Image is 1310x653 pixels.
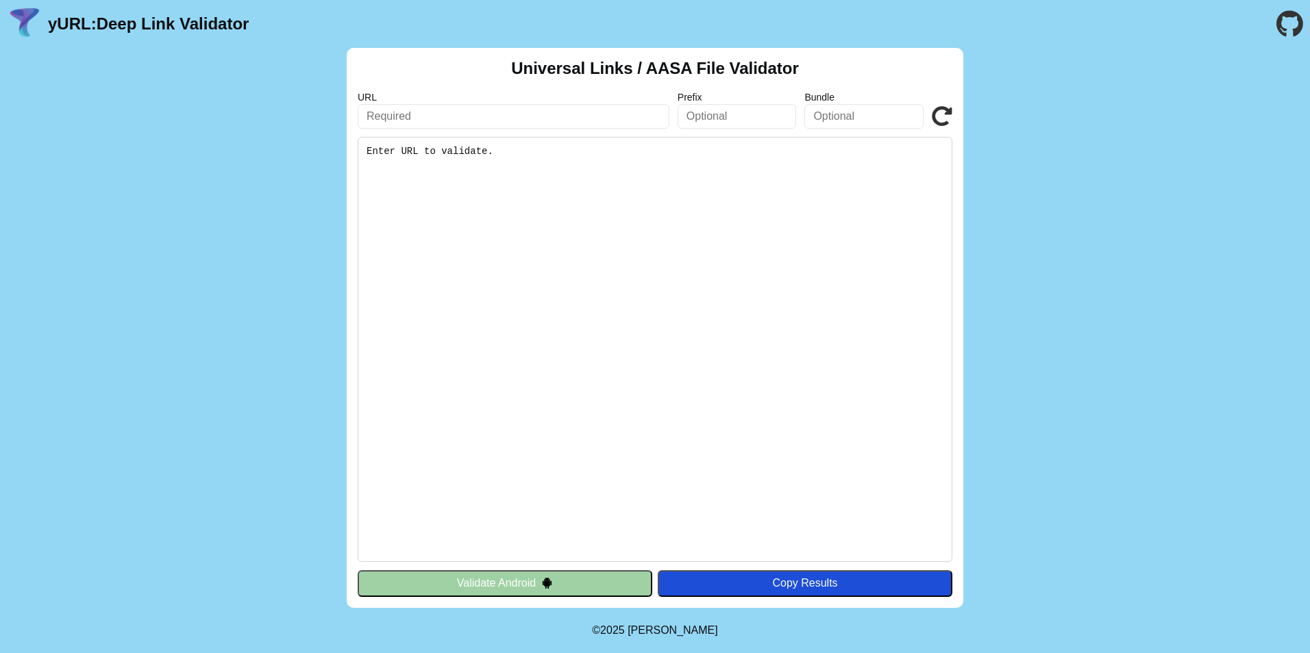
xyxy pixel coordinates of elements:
[678,92,797,103] label: Prefix
[358,570,652,596] button: Validate Android
[804,92,924,103] label: Bundle
[600,624,625,636] span: 2025
[511,59,799,78] h2: Universal Links / AASA File Validator
[7,6,42,42] img: yURL Logo
[358,104,669,129] input: Required
[592,608,717,653] footer: ©
[658,570,952,596] button: Copy Results
[665,577,946,589] div: Copy Results
[48,14,249,34] a: yURL:Deep Link Validator
[628,624,718,636] a: Michael Ibragimchayev's Personal Site
[358,92,669,103] label: URL
[358,137,952,562] pre: Enter URL to validate.
[541,577,553,589] img: droidIcon.svg
[804,104,924,129] input: Optional
[678,104,797,129] input: Optional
